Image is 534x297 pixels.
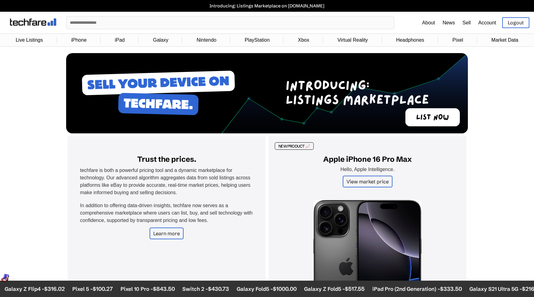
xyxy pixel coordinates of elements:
[193,34,219,46] a: Nintendo
[80,167,253,196] p: techfare is both a powerful pricing tool and a dynamic marketplace for technology. Our advanced a...
[80,202,253,224] p: In addition to offering data-driven insights, techfare now serves as a comprehensive marketplace ...
[463,20,471,25] a: Sell
[281,155,454,164] h2: Apple iPhone 16 Pro Max
[150,34,172,46] a: Galaxy
[275,142,314,150] div: NEW PRODUCT 📈
[281,167,454,172] p: Hello, Apple Intelligence.
[449,34,466,46] a: Pixel
[10,19,56,26] img: techfare logo
[443,20,455,25] a: News
[80,155,253,164] h2: Trust the prices.
[3,3,531,9] a: Introducing: Listings Marketplace on [DOMAIN_NAME]
[334,34,371,46] a: Virtual Reality
[502,17,529,28] a: Logout
[71,285,111,292] li: Pixel 5 -
[119,285,173,292] li: Pixel 10 Pro -
[478,20,496,25] a: Account
[393,34,427,46] a: Headphones
[13,34,46,46] a: Live Listings
[303,285,363,292] li: Galaxy Z Fold5 -
[206,285,227,292] span: $430.73
[371,285,460,292] li: iPad Pro (2nd Generation) -
[422,20,435,25] a: About
[271,285,295,292] span: $1000.00
[295,34,312,46] a: Xbox
[343,176,392,187] a: View market price
[439,285,460,292] span: $333.50
[68,34,90,46] a: iPhone
[488,34,521,46] a: Market Data
[91,285,111,292] span: $100.27
[181,285,227,292] li: Switch 2 -
[66,53,468,133] img: Desktop Image 1
[112,34,128,46] a: iPad
[343,285,363,292] span: $517.55
[235,285,295,292] li: Galaxy Fold5 -
[151,285,173,292] span: $843.50
[242,34,273,46] a: PlayStation
[150,228,184,239] a: Learn more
